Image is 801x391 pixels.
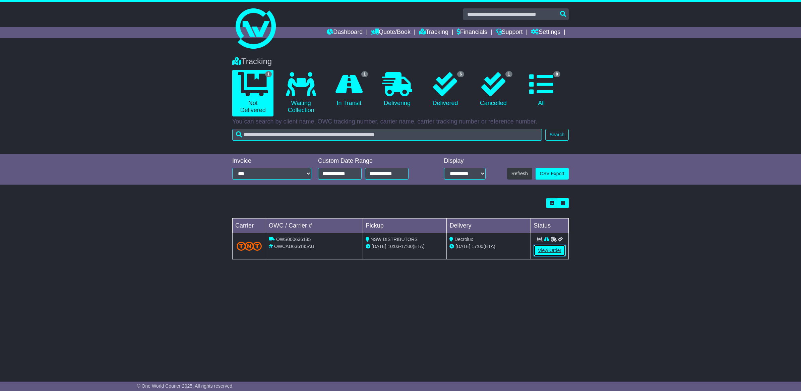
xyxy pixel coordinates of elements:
[521,70,562,109] a: 8 All
[536,168,569,180] a: CSV Export
[531,218,569,233] td: Status
[401,244,413,249] span: 17:00
[266,218,363,233] td: OWC / Carrier #
[137,383,234,389] span: © One World Courier 2025. All rights reserved.
[318,157,426,165] div: Custom Date Range
[371,27,411,38] a: Quote/Book
[366,243,444,250] div: - (ETA)
[232,70,273,116] a: 1 Not Delivered
[232,118,569,126] p: You can search by client name, OWC tracking number, carrier name, carrier tracking number or refe...
[457,27,487,38] a: Financials
[265,71,272,77] span: 1
[472,244,483,249] span: 17:00
[531,27,560,38] a: Settings
[473,70,514,109] a: 1 Cancelled
[457,71,464,77] span: 6
[376,70,418,109] a: Delivering
[449,243,528,250] div: (ETA)
[425,70,466,109] a: 6 Delivered
[507,168,532,180] button: Refresh
[454,237,473,242] span: Decrolux
[388,244,399,249] span: 10:03
[276,237,311,242] span: OWS000636185
[372,244,386,249] span: [DATE]
[363,218,447,233] td: Pickup
[455,244,470,249] span: [DATE]
[496,27,523,38] a: Support
[419,27,448,38] a: Tracking
[237,242,262,251] img: TNT_Domestic.png
[327,27,363,38] a: Dashboard
[447,218,531,233] td: Delivery
[505,71,512,77] span: 1
[229,57,572,66] div: Tracking
[371,237,418,242] span: NSW DISTRIBUTORS
[274,244,314,249] span: OWCAU636185AU
[545,129,569,141] button: Search
[328,70,370,109] a: 1 In Transit
[280,70,321,116] a: Waiting Collection
[553,71,560,77] span: 8
[444,157,486,165] div: Display
[361,71,368,77] span: 1
[534,245,566,256] a: View Order
[233,218,266,233] td: Carrier
[232,157,311,165] div: Invoice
